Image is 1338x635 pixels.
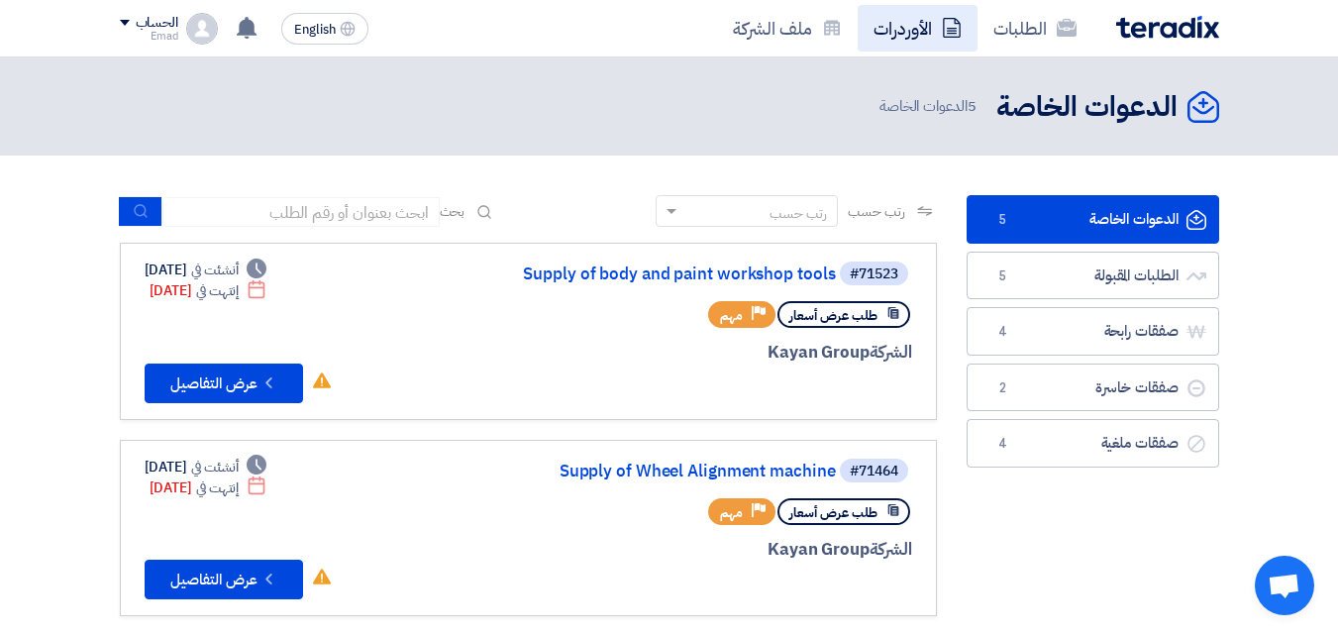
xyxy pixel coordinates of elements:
span: أنشئت في [191,457,239,477]
span: الشركة [870,537,912,562]
div: [DATE] [150,280,267,301]
button: عرض التفاصيل [145,560,303,599]
a: Supply of body and paint workshop tools [440,265,836,283]
div: [DATE] [145,457,267,477]
a: صفقات رابحة4 [967,307,1219,356]
a: الأوردرات [858,5,978,52]
div: #71523 [850,267,898,281]
a: صفقات خاسرة2 [967,364,1219,412]
span: 2 [991,378,1015,398]
a: Supply of Wheel Alignment machine [440,463,836,480]
div: الحساب [136,15,178,32]
a: الطلبات [978,5,1092,52]
div: رتب حسب [770,203,827,224]
div: Open chat [1255,556,1314,615]
span: طلب عرض أسعار [789,306,877,325]
div: [DATE] [145,260,267,280]
span: 4 [991,434,1015,454]
button: English [281,13,368,45]
img: profile_test.png [186,13,218,45]
span: مهم [720,306,743,325]
a: الدعوات الخاصة5 [967,195,1219,244]
span: 4 [991,322,1015,342]
input: ابحث بعنوان أو رقم الطلب [162,197,440,227]
img: Teradix logo [1116,16,1219,39]
h2: الدعوات الخاصة [996,88,1178,127]
span: مهم [720,503,743,522]
div: Emad [120,31,178,42]
button: عرض التفاصيل [145,364,303,403]
span: طلب عرض أسعار [789,503,877,522]
span: أنشئت في [191,260,239,280]
div: [DATE] [150,477,267,498]
div: #71464 [850,465,898,478]
span: 5 [991,210,1015,230]
span: رتب حسب [848,201,904,222]
span: 5 [968,95,977,117]
a: صفقات ملغية4 [967,419,1219,468]
span: بحث [440,201,465,222]
span: الشركة [870,340,912,365]
a: الطلبات المقبولة5 [967,252,1219,300]
span: الدعوات الخاصة [879,95,980,118]
span: إنتهت في [196,280,239,301]
span: 5 [991,266,1015,286]
div: Kayan Group [436,537,912,563]
a: ملف الشركة [717,5,858,52]
span: إنتهت في [196,477,239,498]
div: Kayan Group [436,340,912,366]
span: English [294,23,336,37]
